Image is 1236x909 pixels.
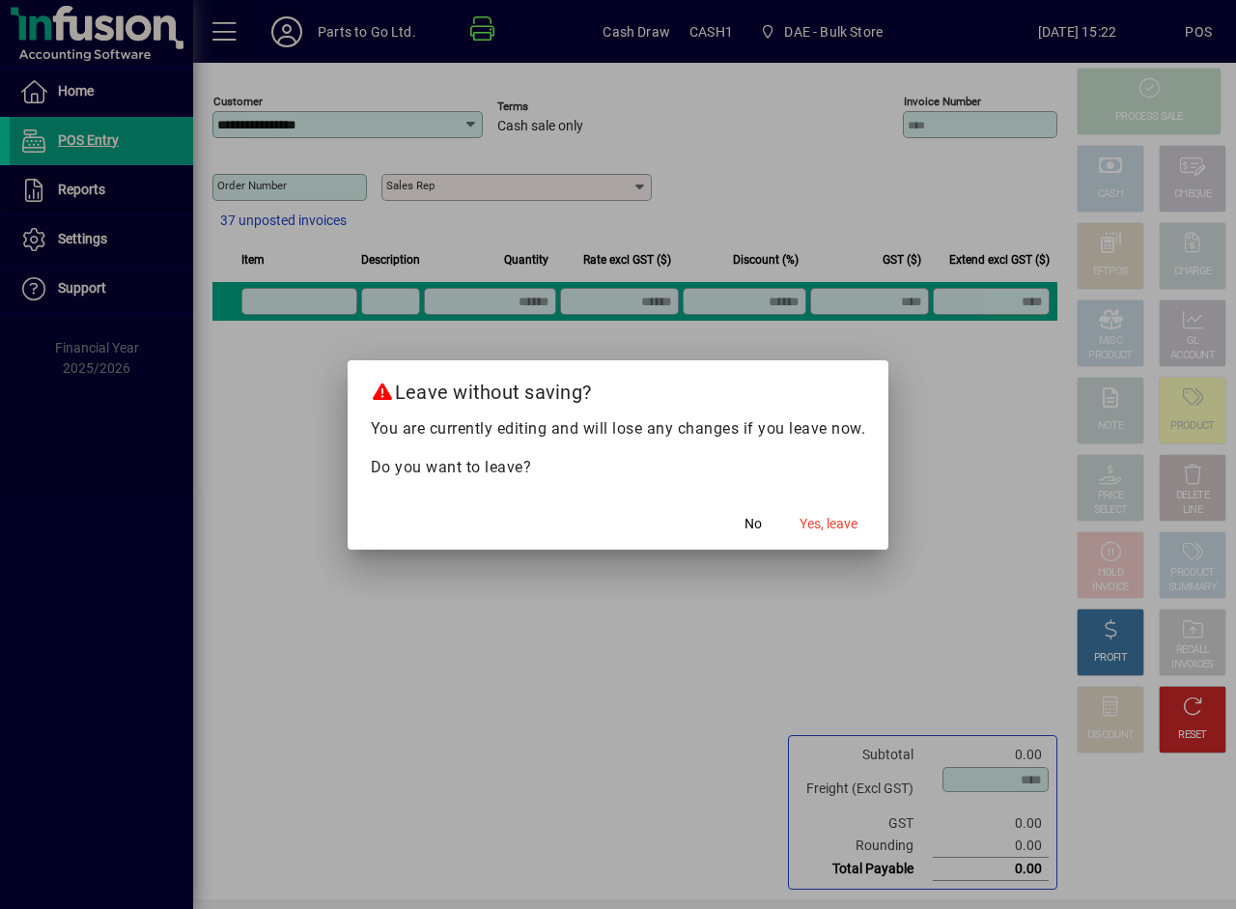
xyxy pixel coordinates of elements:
[792,507,865,542] button: Yes, leave
[371,456,866,479] p: Do you want to leave?
[800,514,857,534] span: Yes, leave
[371,417,866,440] p: You are currently editing and will lose any changes if you leave now.
[348,360,889,416] h2: Leave without saving?
[722,507,784,542] button: No
[744,514,762,534] span: No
